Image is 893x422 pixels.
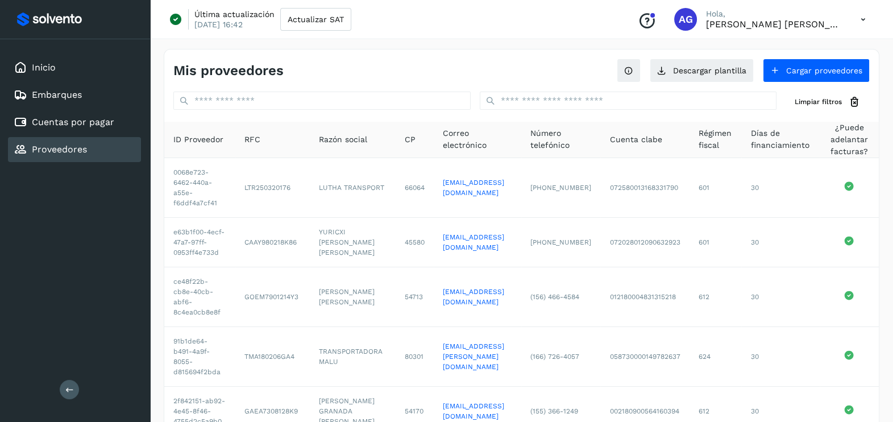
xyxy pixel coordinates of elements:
[164,218,235,267] td: e63b1f00-4ecf-47a7-97ff-0953ff4e733d
[650,59,754,82] button: Descargar plantilla
[310,267,396,327] td: [PERSON_NAME] [PERSON_NAME]
[8,110,141,135] div: Cuentas por pagar
[405,134,416,146] span: CP
[235,218,310,267] td: CAAY980218K86
[600,267,689,327] td: 012180004831315218
[164,327,235,387] td: 91b1de64-b491-4a9f-8055-d815694f2bda
[32,89,82,100] a: Embarques
[396,218,434,267] td: 45580
[689,267,741,327] td: 612
[164,267,235,327] td: ce48f22b-cb8e-40cb-abf6-8c4ea0cb8e8f
[750,127,811,151] span: Días de financiamiento
[689,158,741,218] td: 601
[443,127,512,151] span: Correo electrónico
[396,158,434,218] td: 66064
[235,158,310,218] td: LTR250320176
[443,288,504,306] a: [EMAIL_ADDRESS][DOMAIN_NAME]
[530,353,579,361] span: (166) 726-4057
[280,8,351,31] button: Actualizar SAT
[310,327,396,387] td: TRANSPORTADORA MALU
[741,218,820,267] td: 30
[164,158,235,218] td: 0068e723-6462-440a-a55e-f6ddf4a7cf41
[741,327,820,387] td: 30
[443,179,504,197] a: [EMAIL_ADDRESS][DOMAIN_NAME]
[310,158,396,218] td: LUTHA TRANSPORT
[763,59,870,82] button: Cargar proveedores
[8,55,141,80] div: Inicio
[530,407,578,415] span: (155) 366-1249
[396,267,434,327] td: 54713
[689,218,741,267] td: 601
[32,144,87,155] a: Proveedores
[194,19,243,30] p: [DATE] 16:42
[32,117,114,127] a: Cuentas por pagar
[600,158,689,218] td: 072580013168331790
[8,137,141,162] div: Proveedores
[829,122,870,158] span: ¿Puede adelantar facturas?
[310,218,396,267] td: YURICXI [PERSON_NAME] [PERSON_NAME]
[530,127,592,151] span: Número telefónico
[786,92,870,113] button: Limpiar filtros
[795,97,842,107] span: Limpiar filtros
[173,134,223,146] span: ID Proveedor
[741,267,820,327] td: 30
[689,327,741,387] td: 624
[235,267,310,327] td: GOEM7901214Y3
[530,184,591,192] span: [PHONE_NUMBER]
[443,233,504,251] a: [EMAIL_ADDRESS][DOMAIN_NAME]
[235,327,310,387] td: TMA180206GA4
[443,402,504,420] a: [EMAIL_ADDRESS][DOMAIN_NAME]
[194,9,275,19] p: Última actualización
[706,9,842,19] p: Hola,
[741,158,820,218] td: 30
[530,238,591,246] span: [PHONE_NUMBER]
[609,134,662,146] span: Cuenta clabe
[173,63,284,79] h4: Mis proveedores
[600,327,689,387] td: 058730000149782637
[443,342,504,371] a: [EMAIL_ADDRESS][PERSON_NAME][DOMAIN_NAME]
[8,82,141,107] div: Embarques
[32,62,56,73] a: Inicio
[244,134,260,146] span: RFC
[600,218,689,267] td: 072028012090632923
[706,19,842,30] p: Abigail Gonzalez Leon
[288,15,344,23] span: Actualizar SAT
[396,327,434,387] td: 80301
[319,134,367,146] span: Razón social
[530,293,579,301] span: (156) 466-4584
[698,127,732,151] span: Régimen fiscal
